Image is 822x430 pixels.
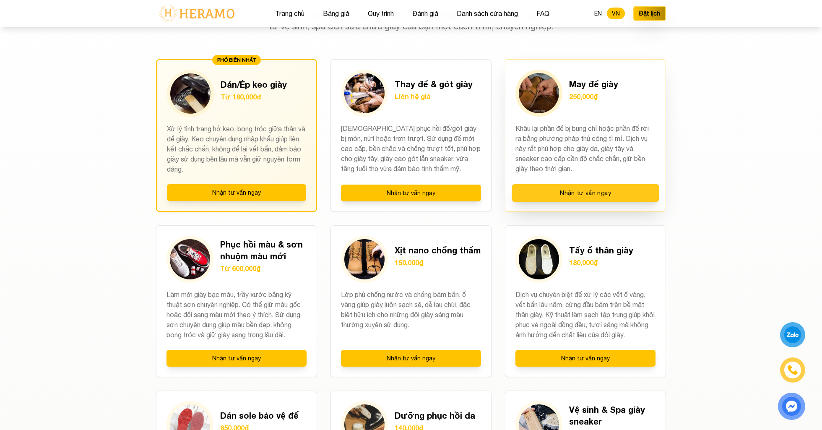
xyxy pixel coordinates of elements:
[344,73,385,113] img: Thay đế & gót giày
[220,238,307,262] h3: Phục hồi màu & sơn nhuộm màu mới
[569,244,633,256] h3: Tẩy ố thân giày
[512,184,659,202] button: Nhận tư vấn ngay
[395,91,473,102] p: Liên hệ giá
[166,289,307,340] p: Làm mới giày bạc màu, trầy xước bằng kỹ thuật sơn chuyên nghiệp. Có thể giữ màu gốc hoặc đổi sang...
[341,185,481,201] button: Nhận tư vấn ngay
[395,244,481,256] h3: Xịt nano chống thấm
[170,73,211,114] img: Dán/Ép keo giày
[341,350,481,367] button: Nhận tư vấn ngay
[454,8,520,19] button: Danh sách cửa hàng
[781,358,804,381] a: phone-icon
[569,78,618,90] h3: May đế giày
[395,258,481,268] p: 150,000₫
[221,78,287,90] h3: Dán/Ép keo giày
[170,239,210,279] img: Phục hồi màu & sơn nhuộm màu mới
[607,8,625,19] button: VN
[589,8,607,19] button: EN
[212,55,261,65] div: PHỔ BIẾN NHẤT
[341,123,481,175] p: [DEMOGRAPHIC_DATA] phục hồi đế/gót giày bị mòn, nứt hoặc trơn trượt. Sử dụng đế mới cao cấp, bền ...
[395,409,475,421] h3: Dưỡng phục hồi da
[167,124,306,174] p: Xử lý tình trạng hở keo, bong tróc giữa thân và đế giày. Keo chuyên dụng nhập khẩu giúp liên kết ...
[166,350,307,367] button: Nhận tư vấn ngay
[569,258,633,268] p: 180,000₫
[320,8,352,19] button: Bảng giá
[519,73,559,113] img: May đế giày
[569,404,656,427] h3: Vệ sinh & Spa giày sneaker
[220,263,307,274] p: Từ 600,000₫
[515,289,656,340] p: Dịch vụ chuyên biệt để xử lý các vết ố vàng, vết bẩn lâu năm, cứng đầu bám trên bề mặt thân giày....
[167,184,306,201] button: Nhận tư vấn ngay
[788,365,798,375] img: phone-icon
[344,239,385,279] img: Xịt nano chống thấm
[221,92,287,102] p: Từ 180,000đ
[395,78,473,90] h3: Thay đế & gót giày
[156,5,237,22] img: logo-with-text.png
[220,409,299,421] h3: Dán sole bảo vệ đế
[569,91,618,102] p: 250,000₫
[534,8,552,19] button: FAQ
[410,8,441,19] button: Đánh giá
[515,350,656,367] button: Nhận tư vấn ngay
[273,8,307,19] button: Trang chủ
[515,123,656,175] p: Khâu lại phần đế bị bung chỉ hoặc phần đế rời ra bằng phương pháp thủ công tỉ mỉ. Dịch vụ này rất...
[633,6,666,21] button: Đặt lịch
[519,239,559,279] img: Tẩy ố thân giày
[365,8,396,19] button: Quy trình
[341,289,481,340] p: Lớp phủ chống nước và chống bám bẩn, ố vàng giúp giày luôn sạch sẽ, dễ lau chùi, đặc biệt hữu ích...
